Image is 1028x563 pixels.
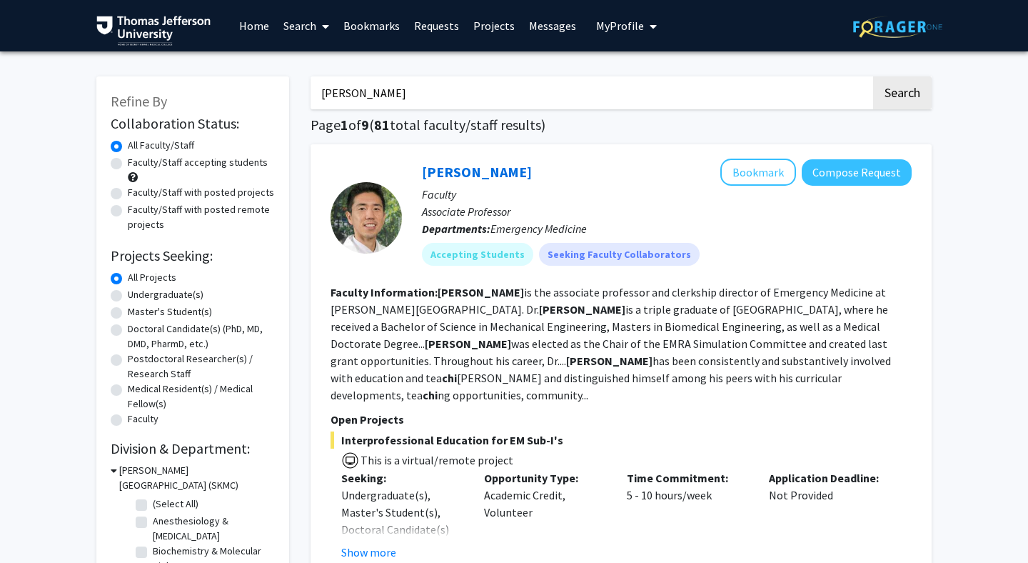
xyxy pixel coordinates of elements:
[153,497,198,512] label: (Select All)
[374,116,390,134] span: 81
[361,116,369,134] span: 9
[111,115,275,132] h2: Collaboration Status:
[539,302,625,317] b: [PERSON_NAME]
[128,270,176,285] label: All Projects
[422,186,912,203] p: Faculty
[331,432,912,449] span: Interprofessional Education for EM Sub-I's
[720,159,796,186] button: Add Xiao Chi Zhang to Bookmarks
[425,337,511,351] b: [PERSON_NAME]
[331,285,891,402] fg-read-more: is the associate professor and clerkship director of Emergency Medicine at [PERSON_NAME][GEOGRAPH...
[119,463,275,493] h3: [PERSON_NAME][GEOGRAPHIC_DATA] (SKMC)
[442,371,457,385] b: chi
[128,412,158,427] label: Faculty
[423,388,438,402] b: chi
[128,382,275,412] label: Medical Resident(s) / Medical Fellow(s)
[616,469,759,561] div: 5 - 10 hours/week
[128,352,275,382] label: Postdoctoral Researcher(s) / Research Staff
[438,285,524,299] b: [PERSON_NAME]
[128,185,274,200] label: Faculty/Staff with posted projects
[422,203,912,220] p: Associate Professor
[484,469,605,487] p: Opportunity Type:
[758,469,901,561] div: Not Provided
[341,544,396,561] button: Show more
[627,469,748,487] p: Time Commitment:
[466,1,522,51] a: Projects
[422,221,490,236] b: Departments:
[769,469,890,487] p: Application Deadline:
[336,1,407,51] a: Bookmarks
[341,469,463,487] p: Seeking:
[128,287,203,302] label: Undergraduate(s)
[311,76,871,109] input: Search Keywords
[111,440,275,457] h2: Division & Department:
[422,163,532,181] a: [PERSON_NAME]
[96,16,211,46] img: Thomas Jefferson University Logo
[522,1,583,51] a: Messages
[11,499,61,552] iframe: Chat
[873,76,932,109] button: Search
[490,221,587,236] span: Emergency Medicine
[128,138,194,153] label: All Faculty/Staff
[111,247,275,264] h2: Projects Seeking:
[853,16,942,38] img: ForagerOne Logo
[566,354,652,368] b: [PERSON_NAME]
[422,243,533,266] mat-chip: Accepting Students
[111,92,167,110] span: Refine By
[331,411,912,428] p: Open Projects
[407,1,466,51] a: Requests
[128,304,212,319] label: Master's Student(s)
[311,116,932,134] h1: Page of ( total faculty/staff results)
[232,1,276,51] a: Home
[359,453,513,467] span: This is a virtual/remote project
[539,243,700,266] mat-chip: Seeking Faculty Collaborators
[128,202,275,232] label: Faculty/Staff with posted remote projects
[128,155,268,170] label: Faculty/Staff accepting students
[276,1,336,51] a: Search
[473,469,616,561] div: Academic Credit, Volunteer
[596,19,644,33] span: My Profile
[331,285,438,299] b: Faculty Information:
[153,514,271,544] label: Anesthesiology & [MEDICAL_DATA]
[341,116,348,134] span: 1
[802,159,912,186] button: Compose Request to Xiao Chi Zhang
[128,322,275,352] label: Doctoral Candidate(s) (PhD, MD, DMD, PharmD, etc.)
